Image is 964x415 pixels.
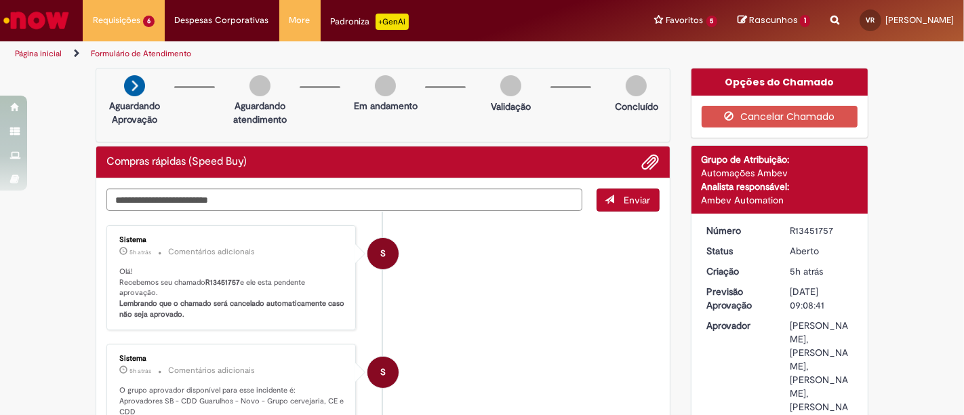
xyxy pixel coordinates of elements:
[129,367,151,375] time: 27/08/2025 11:08:49
[691,68,868,96] div: Opções do Chamado
[380,237,386,270] span: S
[738,14,810,27] a: Rascunhos
[790,265,823,277] time: 27/08/2025 11:08:41
[106,189,582,211] textarea: Digite sua mensagem aqui...
[697,244,780,258] dt: Status
[697,224,780,237] dt: Número
[15,48,62,59] a: Página inicial
[790,224,853,237] div: R13451757
[597,189,660,212] button: Enviar
[168,365,255,376] small: Comentários adicionais
[354,99,418,113] p: Em andamento
[697,319,780,332] dt: Aprovador
[129,367,151,375] span: 5h atrás
[289,14,310,27] span: More
[1,7,71,34] img: ServiceNow
[205,277,240,288] b: R13451757
[500,75,521,96] img: img-circle-grey.png
[790,264,853,278] div: 27/08/2025 11:08:41
[119,355,345,363] div: Sistema
[790,285,853,312] div: [DATE] 09:08:41
[227,99,293,126] p: Aguardando atendimento
[143,16,155,27] span: 6
[885,14,954,26] span: [PERSON_NAME]
[615,100,658,113] p: Concluído
[91,48,191,59] a: Formulário de Atendimento
[124,75,145,96] img: arrow-next.png
[697,285,780,312] dt: Previsão Aprovação
[624,194,651,206] span: Enviar
[367,357,399,388] div: System
[119,236,345,244] div: Sistema
[626,75,647,96] img: img-circle-grey.png
[790,265,823,277] span: 5h atrás
[376,14,409,30] p: +GenAi
[702,153,858,166] div: Grupo de Atribuição:
[702,106,858,127] button: Cancelar Chamado
[168,246,255,258] small: Comentários adicionais
[666,14,704,27] span: Favoritos
[93,14,140,27] span: Requisições
[119,266,345,320] p: Olá! Recebemos seu chamado e ele esta pendente aprovação.
[102,99,167,126] p: Aguardando Aprovação
[702,166,858,180] div: Automações Ambev
[702,193,858,207] div: Ambev Automation
[367,238,399,269] div: System
[10,41,632,66] ul: Trilhas de página
[249,75,270,96] img: img-circle-grey.png
[702,180,858,193] div: Analista responsável:
[375,75,396,96] img: img-circle-grey.png
[175,14,269,27] span: Despesas Corporativas
[491,100,531,113] p: Validação
[800,15,810,27] span: 1
[119,298,346,319] b: Lembrando que o chamado será cancelado automaticamente caso não seja aprovado.
[331,14,409,30] div: Padroniza
[790,244,853,258] div: Aberto
[866,16,875,24] span: VR
[129,248,151,256] span: 5h atrás
[706,16,718,27] span: 5
[749,14,798,26] span: Rascunhos
[380,356,386,389] span: S
[106,156,247,168] h2: Compras rápidas (Speed Buy) Histórico de tíquete
[697,264,780,278] dt: Criação
[129,248,151,256] time: 27/08/2025 11:08:53
[642,153,660,171] button: Adicionar anexos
